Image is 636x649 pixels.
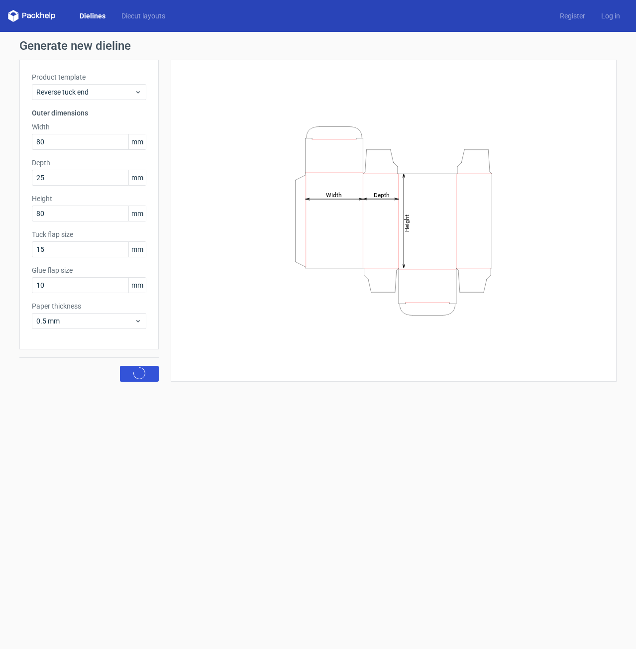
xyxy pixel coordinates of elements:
[128,242,146,257] span: mm
[552,11,593,21] a: Register
[128,278,146,293] span: mm
[32,301,146,311] label: Paper thickness
[128,206,146,221] span: mm
[128,170,146,185] span: mm
[36,316,134,326] span: 0.5 mm
[128,134,146,149] span: mm
[19,40,617,52] h1: Generate new dieline
[374,191,390,198] tspan: Depth
[32,72,146,82] label: Product template
[72,11,113,21] a: Dielines
[593,11,628,21] a: Log in
[32,194,146,204] label: Height
[32,265,146,275] label: Glue flap size
[36,87,134,97] span: Reverse tuck end
[32,229,146,239] label: Tuck flap size
[32,122,146,132] label: Width
[32,108,146,118] h3: Outer dimensions
[326,191,342,198] tspan: Width
[32,158,146,168] label: Depth
[404,214,411,231] tspan: Height
[113,11,173,21] a: Diecut layouts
